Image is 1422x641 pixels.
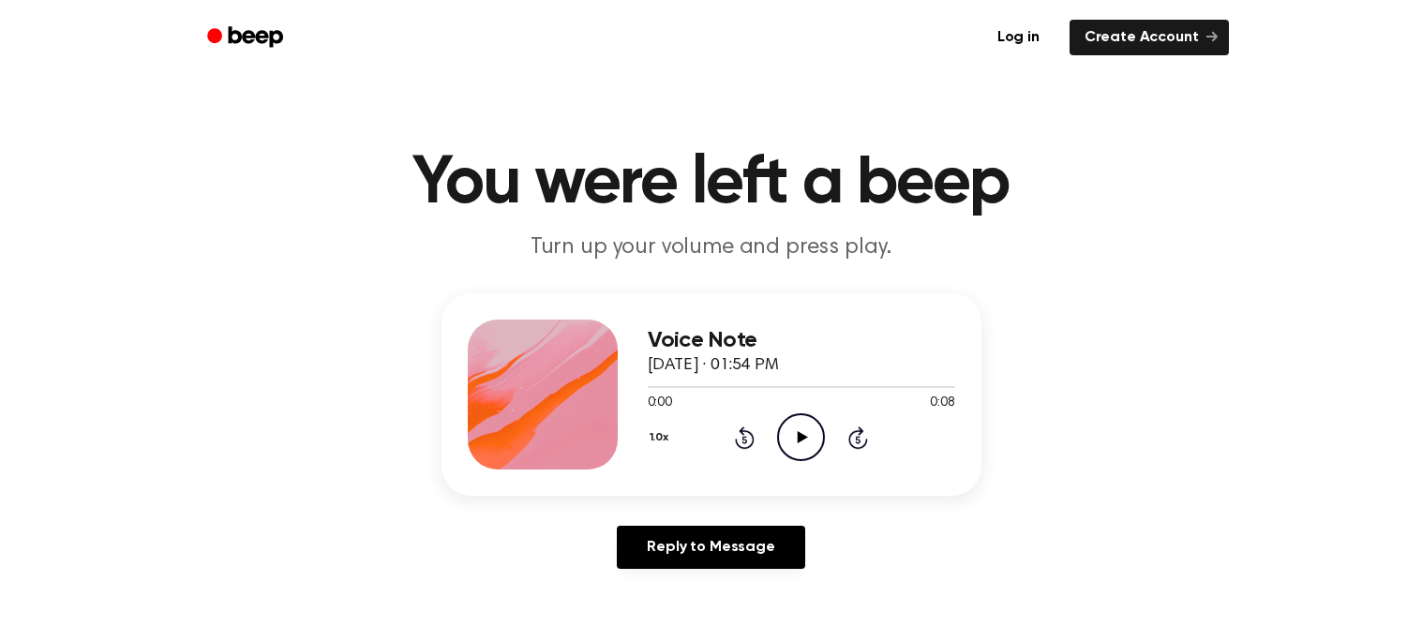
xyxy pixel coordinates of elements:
button: 1.0x [648,422,676,454]
span: [DATE] · 01:54 PM [648,357,779,374]
p: Turn up your volume and press play. [352,232,1071,263]
a: Reply to Message [617,526,804,569]
a: Log in [979,16,1058,59]
span: 0:00 [648,394,672,413]
h3: Voice Note [648,328,955,353]
span: 0:08 [930,394,954,413]
h1: You were left a beep [232,150,1191,217]
a: Create Account [1070,20,1229,55]
a: Beep [194,20,300,56]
